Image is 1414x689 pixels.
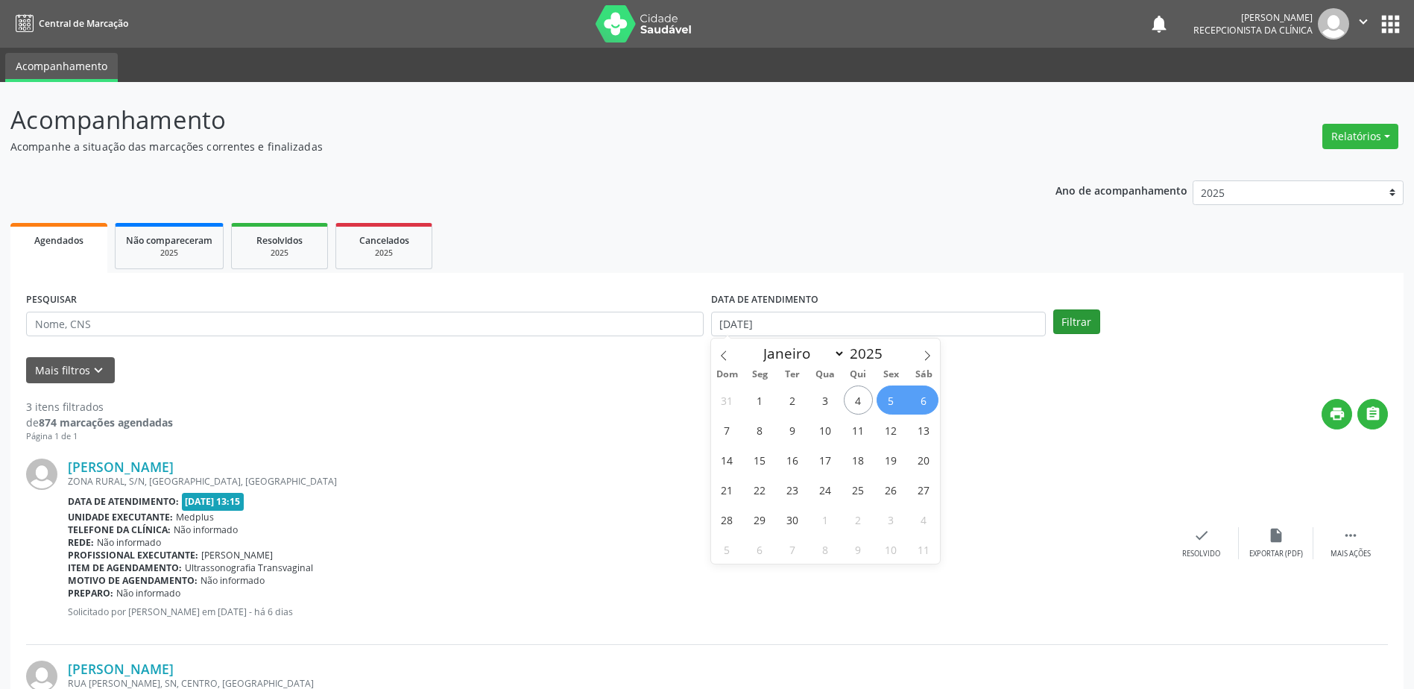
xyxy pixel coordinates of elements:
[26,430,173,443] div: Página 1 de 1
[68,549,198,561] b: Profissional executante:
[26,415,173,430] div: de
[778,475,807,504] span: Setembro 23, 2025
[68,536,94,549] b: Rede:
[68,459,174,475] a: [PERSON_NAME]
[877,415,906,444] span: Setembro 12, 2025
[844,505,873,534] span: Outubro 2, 2025
[713,535,742,564] span: Outubro 5, 2025
[68,574,198,587] b: Motivo de agendamento:
[811,445,840,474] span: Setembro 17, 2025
[97,536,161,549] span: Não informado
[745,505,774,534] span: Setembro 29, 2025
[713,415,742,444] span: Setembro 7, 2025
[10,139,985,154] p: Acompanhe a situação das marcações correntes e finalizadas
[242,248,317,259] div: 2025
[844,415,873,444] span: Setembro 11, 2025
[877,475,906,504] span: Setembro 26, 2025
[39,415,173,430] strong: 874 marcações agendadas
[778,505,807,534] span: Setembro 30, 2025
[126,248,212,259] div: 2025
[778,415,807,444] span: Setembro 9, 2025
[1349,8,1377,40] button: 
[68,475,1164,488] div: ZONA RURAL, S/N, [GEOGRAPHIC_DATA], [GEOGRAPHIC_DATA]
[811,475,840,504] span: Setembro 24, 2025
[1182,549,1220,559] div: Resolvido
[1322,399,1352,430] button: print
[877,386,906,415] span: Setembro 5, 2025
[10,101,985,139] p: Acompanhamento
[844,475,873,504] span: Setembro 25, 2025
[711,289,818,312] label: DATA DE ATENDIMENTO
[347,248,421,259] div: 2025
[907,370,940,380] span: Sáb
[811,535,840,564] span: Outubro 8, 2025
[201,574,265,587] span: Não informado
[1355,13,1372,30] i: 
[68,511,173,523] b: Unidade executante:
[745,535,774,564] span: Outubro 6, 2025
[713,445,742,474] span: Setembro 14, 2025
[1193,527,1210,544] i: check
[68,523,171,536] b: Telefone da clínica:
[909,445,938,474] span: Setembro 20, 2025
[845,344,894,363] input: Year
[1365,406,1381,422] i: 
[26,459,57,490] img: img
[174,523,238,536] span: Não informado
[745,445,774,474] span: Setembro 15, 2025
[1193,11,1313,24] div: [PERSON_NAME]
[68,587,113,600] b: Preparo:
[116,587,180,600] span: Não informado
[811,386,840,415] span: Setembro 3, 2025
[745,475,774,504] span: Setembro 22, 2025
[909,386,938,415] span: Setembro 6, 2025
[778,386,807,415] span: Setembro 2, 2025
[1149,13,1170,34] button: notifications
[26,312,704,337] input: Nome, CNS
[811,415,840,444] span: Setembro 10, 2025
[1055,180,1187,199] p: Ano de acompanhamento
[1331,549,1371,559] div: Mais ações
[711,370,744,380] span: Dom
[844,535,873,564] span: Outubro 9, 2025
[778,445,807,474] span: Setembro 16, 2025
[185,561,313,574] span: Ultrassonografia Transvaginal
[776,370,809,380] span: Ter
[909,415,938,444] span: Setembro 13, 2025
[1322,124,1398,149] button: Relatórios
[1342,527,1359,544] i: 
[5,53,118,82] a: Acompanhamento
[811,505,840,534] span: Outubro 1, 2025
[1377,11,1404,37] button: apps
[1193,24,1313,37] span: Recepcionista da clínica
[126,234,212,247] span: Não compareceram
[909,505,938,534] span: Outubro 4, 2025
[877,535,906,564] span: Outubro 10, 2025
[909,475,938,504] span: Setembro 27, 2025
[874,370,907,380] span: Sex
[68,561,182,574] b: Item de agendamento:
[26,289,77,312] label: PESQUISAR
[809,370,842,380] span: Qua
[1053,309,1100,335] button: Filtrar
[745,386,774,415] span: Setembro 1, 2025
[743,370,776,380] span: Seg
[1318,8,1349,40] img: img
[68,495,179,508] b: Data de atendimento:
[34,234,83,247] span: Agendados
[713,505,742,534] span: Setembro 28, 2025
[842,370,874,380] span: Qui
[1268,527,1284,544] i: insert_drive_file
[1329,406,1345,422] i: print
[90,362,107,379] i: keyboard_arrow_down
[359,234,409,247] span: Cancelados
[26,399,173,415] div: 3 itens filtrados
[877,445,906,474] span: Setembro 19, 2025
[256,234,303,247] span: Resolvidos
[713,386,742,415] span: Agosto 31, 2025
[176,511,214,523] span: Medplus
[1249,549,1303,559] div: Exportar (PDF)
[713,475,742,504] span: Setembro 21, 2025
[68,661,174,677] a: [PERSON_NAME]
[68,605,1164,618] p: Solicitado por [PERSON_NAME] em [DATE] - há 6 dias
